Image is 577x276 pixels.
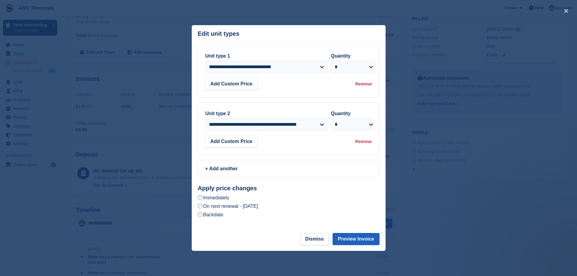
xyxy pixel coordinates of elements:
label: Unit type 1 [205,53,230,58]
label: Unit type 2 [205,111,230,116]
input: Backdate [198,212,203,217]
p: Edit unit types [198,30,240,37]
button: Add Custom Price [205,135,258,148]
div: + Add another [205,165,372,172]
label: Immediately [198,195,229,201]
input: Immediately [198,195,203,200]
div: Remove [355,138,372,145]
label: Quantity [331,111,351,116]
div: Remove [355,81,372,87]
button: Add Custom Price [205,78,258,90]
button: close [561,6,571,16]
a: + Add another [198,160,380,178]
strong: Apply price changes [198,185,257,191]
button: Preview Invoice [333,233,379,245]
input: On next renewal - [DATE] [198,204,203,208]
label: Backdate [198,211,224,218]
label: On next renewal - [DATE] [198,203,258,209]
label: Quantity [331,53,351,58]
button: Dismiss [300,233,329,245]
